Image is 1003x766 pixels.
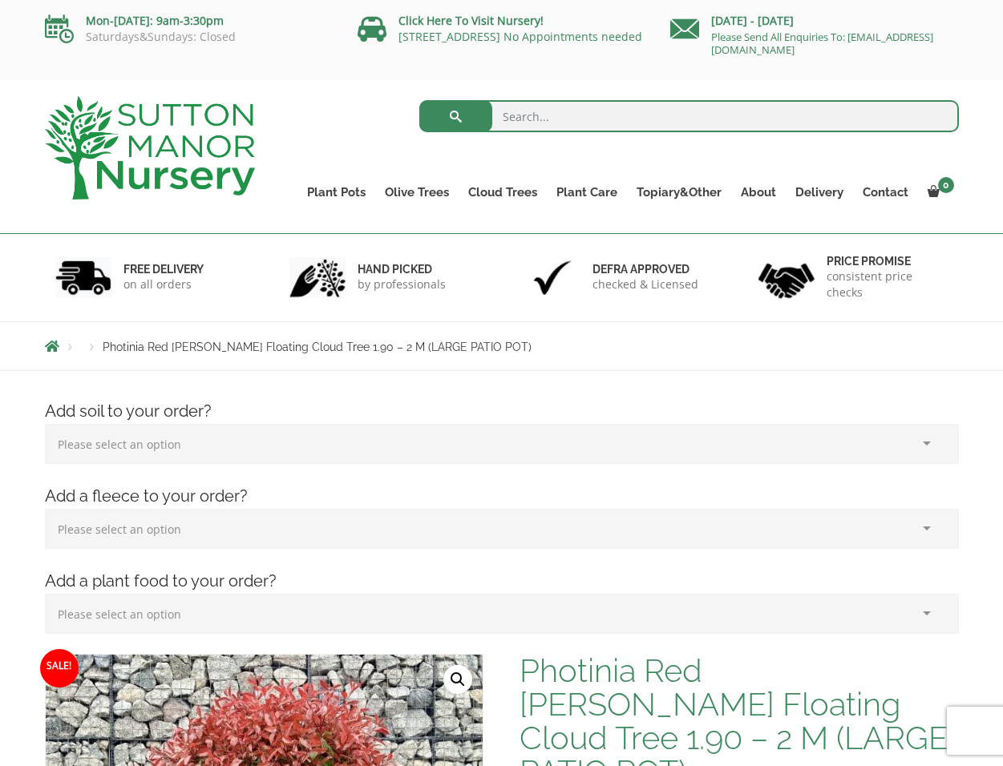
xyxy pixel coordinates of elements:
a: Please Send All Enquiries To: [EMAIL_ADDRESS][DOMAIN_NAME] [711,30,933,57]
a: [STREET_ADDRESS] No Appointments needed [398,29,642,44]
a: Olive Trees [375,181,459,204]
span: 0 [938,177,954,193]
p: Mon-[DATE]: 9am-3:30pm [45,11,334,30]
h6: hand picked [358,262,446,276]
h6: Defra approved [592,262,698,276]
nav: Breadcrumbs [45,340,959,353]
a: View full-screen image gallery [443,665,472,694]
a: Cloud Trees [459,181,547,204]
h4: Add a fleece to your order? [33,484,971,509]
h4: Add soil to your order? [33,399,971,424]
a: Contact [853,181,918,204]
a: Delivery [786,181,853,204]
a: About [731,181,786,204]
a: Plant Pots [297,181,375,204]
img: 2.jpg [289,257,346,298]
p: by professionals [358,276,446,292]
span: Photinia Red [PERSON_NAME] Floating Cloud Tree 1.90 – 2 M (LARGE PATIO POT) [103,341,532,353]
img: 3.jpg [524,257,580,298]
img: logo [45,96,255,200]
a: Click Here To Visit Nursery! [398,13,544,28]
a: Topiary&Other [627,181,731,204]
p: checked & Licensed [592,276,698,292]
p: consistent price checks [827,268,948,300]
span: Sale! [40,649,79,687]
img: 4.jpg [758,253,815,302]
input: Search... [419,100,959,132]
p: Saturdays&Sundays: Closed [45,30,334,43]
h6: Price promise [827,254,948,268]
h6: FREE DELIVERY [123,262,204,276]
p: [DATE] - [DATE] [670,11,959,30]
p: on all orders [123,276,204,292]
a: 0 [918,181,959,204]
img: 1.jpg [55,257,111,298]
a: Plant Care [547,181,627,204]
h4: Add a plant food to your order? [33,569,971,594]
